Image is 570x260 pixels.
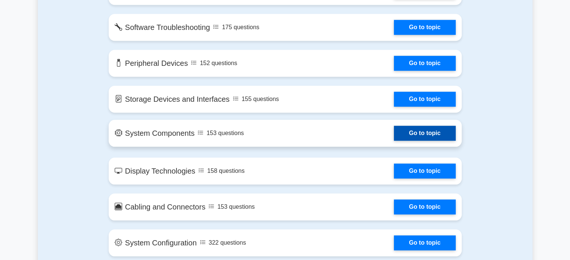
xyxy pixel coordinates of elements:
a: Go to topic [394,235,455,250]
a: Go to topic [394,126,455,141]
a: Go to topic [394,92,455,107]
a: Go to topic [394,20,455,35]
a: Go to topic [394,163,455,178]
a: Go to topic [394,56,455,71]
a: Go to topic [394,199,455,214]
